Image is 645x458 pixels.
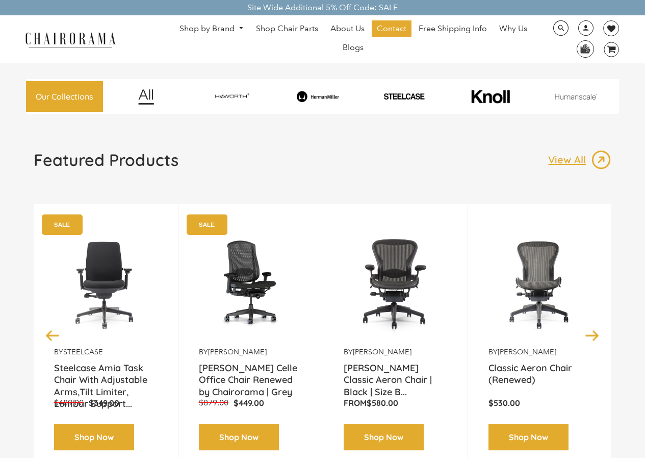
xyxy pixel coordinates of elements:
img: WhatsApp_Image_2024-07-12_at_16.23.01.webp [577,41,593,56]
img: image_11.png [534,93,617,100]
span: Contact [377,23,406,34]
span: Why Us [499,23,527,34]
a: [PERSON_NAME] [353,347,411,356]
h1: Featured Products [34,150,178,170]
img: chairorama [19,31,121,49]
span: $530.00 [488,398,520,408]
a: Our Collections [26,81,103,112]
img: image_7_14f0750b-d084-457f-979a-a1ab9f6582c4.png [191,89,274,104]
a: Shop Chair Parts [251,20,323,37]
img: image_13.png [591,150,611,170]
a: Classic Aeron Chair (Renewed) [488,362,592,388]
span: Blogs [343,42,364,53]
a: About Us [325,20,370,37]
p: by [54,347,158,357]
button: Next [583,326,601,344]
a: Shop Now [54,424,134,451]
img: Amia Chair by chairorama.com [54,220,158,347]
span: $489.00 [54,398,84,407]
a: Featured Products [34,150,178,178]
p: From [344,398,447,408]
img: Herman Miller Celle Office Chair Renewed by Chairorama | Grey - chairorama [199,220,302,347]
a: Free Shipping Info [414,20,492,37]
a: Blogs [338,39,369,56]
a: Contact [372,20,411,37]
span: $879.00 [199,398,228,407]
img: Herman Miller Classic Aeron Chair | Black | Size B (Renewed) - chairorama [344,220,447,347]
a: Herman Miller Celle Office Chair Renewed by Chairorama | Grey - chairorama Herman Miller Celle Of... [199,220,302,347]
a: [PERSON_NAME] [498,347,556,356]
a: Why Us [494,20,532,37]
span: About Us [330,23,365,34]
text: SALE [54,221,69,228]
a: Shop Now [488,424,569,451]
a: Steelcase [63,347,103,356]
p: by [488,347,592,357]
a: Herman Miller Classic Aeron Chair | Black | Size B (Renewed) - chairorama Herman Miller Classic A... [344,220,447,347]
p: by [199,347,302,357]
nav: DesktopNavigation [165,20,542,58]
a: Steelcase Amia Task Chair With Adjustable Arms,Tilt Limiter, Lumbar Support... [54,362,158,388]
button: Previous [44,326,62,344]
p: View All [548,153,591,166]
span: Free Shipping Info [419,23,487,34]
a: Shop by Brand [174,21,249,37]
span: $449.00 [234,398,264,408]
text: SALE [198,221,214,228]
a: Shop Now [199,424,279,451]
a: Shop Now [344,424,424,451]
a: [PERSON_NAME] Classic Aeron Chair | Black | Size B... [344,362,447,388]
img: image_10_1.png [449,89,532,104]
span: Shop Chair Parts [256,23,318,34]
img: image_8_173eb7e0-7579-41b4-bc8e-4ba0b8ba93e8.png [276,91,359,102]
a: [PERSON_NAME] Celle Office Chair Renewed by Chairorama | Grey [199,362,302,388]
a: Classic Aeron Chair (Renewed) - chairorama Classic Aeron Chair (Renewed) - chairorama [488,220,592,347]
span: $580.00 [367,398,398,408]
img: PHOTO-2024-07-09-00-53-10-removebg-preview.png [363,92,446,100]
a: View All [548,150,611,170]
img: Classic Aeron Chair (Renewed) - chairorama [488,220,592,347]
img: image_12.png [118,89,174,105]
p: by [344,347,447,357]
a: [PERSON_NAME] [208,347,267,356]
a: Amia Chair by chairorama.com Renewed Amia Chair chairorama.com [54,220,158,347]
span: $349.00 [89,398,119,408]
